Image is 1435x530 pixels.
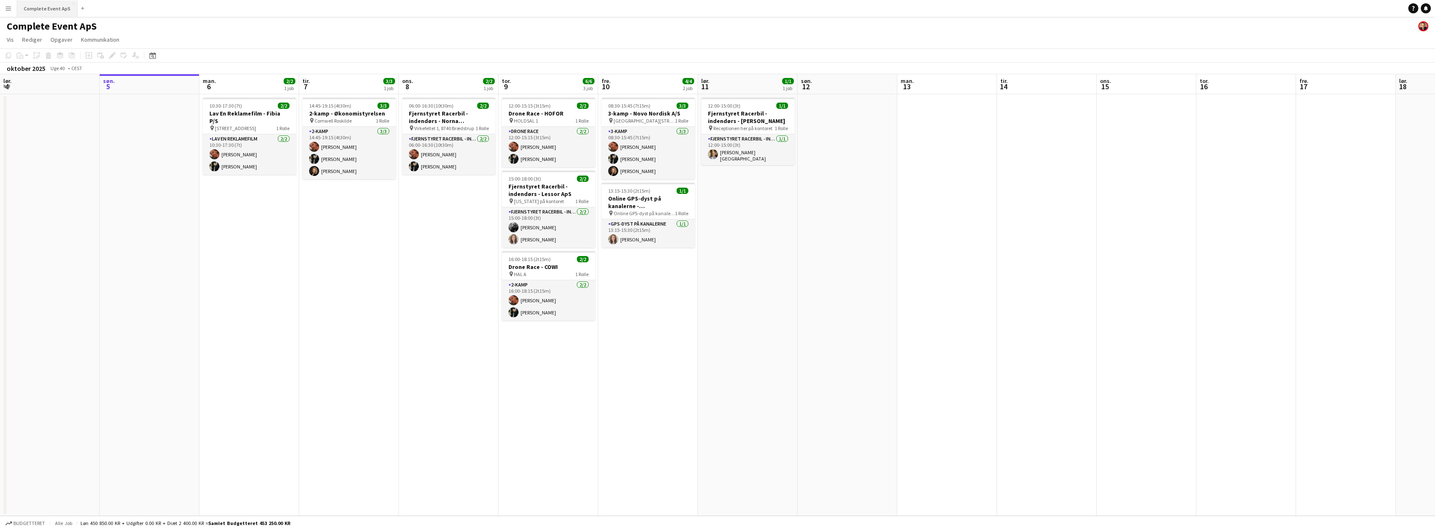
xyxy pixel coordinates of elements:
span: 13 [899,82,914,91]
app-job-card: 08:30-15:45 (7t15m)3/33-kamp - Novo Nordisk A/S [GEOGRAPHIC_DATA][STREET_ADDRESS][GEOGRAPHIC_DATA... [602,98,695,179]
span: 2/2 [483,78,495,84]
span: HOLDSAL 1 [514,118,538,124]
span: søn. [801,77,812,85]
span: Budgetteret [13,520,45,526]
span: 17 [1298,82,1309,91]
span: 2/2 [577,103,589,109]
span: 5 [102,82,115,91]
span: 13:15-15:30 (2t15m) [608,188,650,194]
span: 15 [1099,82,1111,91]
app-card-role: 3-kamp3/308:30-15:45 (7t15m)[PERSON_NAME][PERSON_NAME][PERSON_NAME] [602,127,695,179]
a: Vis [3,34,17,45]
span: 6/6 [583,78,594,84]
h3: Fjernstyret Racerbil - indendørs - Norna Playgrounds A/S [402,110,496,125]
span: lør. [3,77,12,85]
span: 08:30-15:45 (7t15m) [608,103,650,109]
span: Uge 40 [47,65,68,71]
span: 2/2 [577,256,589,262]
span: 15:00-18:00 (3t) [509,176,541,182]
span: 10 [600,82,611,91]
div: 06:00-16:30 (10t30m)2/2Fjernstyret Racerbil - indendørs - Norna Playgrounds A/S Virkefeltet 1, 87... [402,98,496,175]
span: 11 [700,82,710,91]
div: 1 job [284,85,295,91]
span: Comwell Roskilde [315,118,352,124]
span: 2/2 [577,176,589,182]
span: 1/1 [677,188,688,194]
h3: Fjernstyret Racerbil - indendørs - Lessor ApS [502,183,595,198]
span: søn. [103,77,115,85]
span: lør. [1399,77,1407,85]
span: 3/3 [677,103,688,109]
app-job-card: 10:30-17:30 (7t)2/2Lav En Reklamefilm - Fibia P/S [STREET_ADDRESS]1 RolleLav En Reklamefilm2/210:... [203,98,296,175]
span: lør. [701,77,710,85]
span: man. [203,77,216,85]
span: 16 [1198,82,1209,91]
div: 2 job [683,85,694,91]
span: 4/4 [682,78,694,84]
div: 1 job [483,85,494,91]
span: 1 Rolle [775,125,788,131]
span: tor. [1200,77,1209,85]
span: [US_STATE] på kontoret [514,198,564,204]
app-job-card: 16:00-18:15 (2t15m)2/2Drone Race - COWI HAL A1 Rolle2-kamp2/216:00-18:15 (2t15m)[PERSON_NAME][PER... [502,251,595,321]
app-card-role: Fjernstyret Racerbil - indendørs2/215:00-18:00 (3t)[PERSON_NAME][PERSON_NAME] [502,207,595,248]
span: 12:00-15:15 (3t15m) [509,103,551,109]
div: 1 job [384,85,395,91]
app-card-role: Fjernstyret Racerbil - indendørs1/112:00-15:00 (3t)[PERSON_NAME][GEOGRAPHIC_DATA] [701,134,795,165]
span: Vis [7,36,14,43]
span: 14:45-19:15 (4t30m) [309,103,351,109]
a: Opgaver [47,34,76,45]
app-user-avatar: Christian Brøckner [1418,21,1428,31]
span: Receptionen her på kontoret [713,125,773,131]
span: 9 [501,82,511,91]
span: 1/1 [782,78,794,84]
span: 1 Rolle [575,271,589,277]
span: 1 Rolle [575,198,589,204]
div: CEST [71,65,82,71]
app-card-role: 2-kamp3/314:45-19:15 (4t30m)[PERSON_NAME][PERSON_NAME][PERSON_NAME] [302,127,396,179]
span: tor. [502,77,511,85]
span: 2/2 [477,103,489,109]
span: [GEOGRAPHIC_DATA][STREET_ADDRESS][GEOGRAPHIC_DATA] [614,118,675,124]
a: Kommunikation [78,34,123,45]
app-card-role: Drone Race2/212:00-15:15 (3t15m)[PERSON_NAME][PERSON_NAME] [502,127,595,167]
a: Rediger [19,34,45,45]
span: 2/2 [284,78,295,84]
span: 18 [1398,82,1407,91]
span: 1 Rolle [276,125,290,131]
h3: Drone Race - HOFOR [502,110,595,117]
span: Kommunikation [81,36,119,43]
span: Virkefeltet 1, 8740 Brædstrup [414,125,474,131]
span: man. [901,77,914,85]
div: 13:15-15:30 (2t15m)1/1Online GPS-dyst på kanalerne - Udenrigsministeriet Online GPS-dyst på kanal... [602,183,695,248]
span: 1 Rolle [675,210,688,216]
app-job-card: 14:45-19:15 (4t30m)3/32-kamp - Økonomistyrelsen Comwell Roskilde1 Rolle2-kamp3/314:45-19:15 (4t30... [302,98,396,179]
app-job-card: 12:00-15:00 (3t)1/1Fjernstyret Racerbil - indendørs - [PERSON_NAME] Receptionen her på kontoret1 ... [701,98,795,165]
span: ons. [402,77,413,85]
app-job-card: 15:00-18:00 (3t)2/2Fjernstyret Racerbil - indendørs - Lessor ApS [US_STATE] på kontoret1 RolleFje... [502,171,595,248]
div: 12:00-15:15 (3t15m)2/2Drone Race - HOFOR HOLDSAL 11 RolleDrone Race2/212:00-15:15 (3t15m)[PERSON_... [502,98,595,167]
div: Løn 450 850.00 KR + Udgifter 0.00 KR + Diæt 2 400.00 KR = [81,520,290,526]
span: Opgaver [50,36,73,43]
app-card-role: 2-kamp2/216:00-18:15 (2t15m)[PERSON_NAME][PERSON_NAME] [502,280,595,321]
button: Budgetteret [4,519,46,528]
h3: 2-kamp - Økonomistyrelsen [302,110,396,117]
span: Alle job [53,520,73,526]
span: 1 Rolle [376,118,389,124]
h3: 3-kamp - Novo Nordisk A/S [602,110,695,117]
span: tir. [1000,77,1008,85]
span: 16:00-18:15 (2t15m) [509,256,551,262]
app-card-role: GPS-dyst på kanalerne1/113:15-15:30 (2t15m)[PERSON_NAME] [602,219,695,248]
span: 3/3 [378,103,389,109]
span: 8 [401,82,413,91]
span: [STREET_ADDRESS] [215,125,256,131]
div: 1 job [783,85,793,91]
h3: Lav En Reklamefilm - Fibia P/S [203,110,296,125]
span: 1 Rolle [675,118,688,124]
span: 2/2 [278,103,290,109]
